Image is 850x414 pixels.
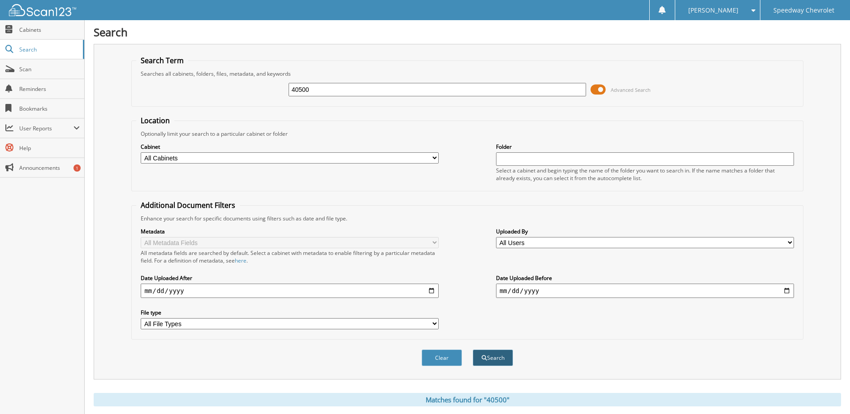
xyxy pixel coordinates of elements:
span: Reminders [19,85,80,93]
legend: Location [136,116,174,125]
span: Help [19,144,80,152]
span: Cabinets [19,26,80,34]
span: Scan [19,65,80,73]
div: Matches found for "40500" [94,393,841,406]
span: Advanced Search [611,86,651,93]
label: File type [141,309,439,316]
div: Select a cabinet and begin typing the name of the folder you want to search in. If the name match... [496,167,794,182]
span: Bookmarks [19,105,80,112]
legend: Search Term [136,56,188,65]
div: 1 [73,164,81,172]
h1: Search [94,25,841,39]
label: Date Uploaded Before [496,274,794,282]
div: Searches all cabinets, folders, files, metadata, and keywords [136,70,798,78]
div: Enhance your search for specific documents using filters such as date and file type. [136,215,798,222]
input: start [141,284,439,298]
div: All metadata fields are searched by default. Select a cabinet with metadata to enable filtering b... [141,249,439,264]
label: Metadata [141,228,439,235]
button: Search [473,349,513,366]
span: Search [19,46,78,53]
legend: Additional Document Filters [136,200,240,210]
span: User Reports [19,125,73,132]
label: Cabinet [141,143,439,151]
div: Optionally limit your search to a particular cabinet or folder [136,130,798,138]
button: Clear [422,349,462,366]
label: Uploaded By [496,228,794,235]
span: [PERSON_NAME] [688,8,738,13]
label: Date Uploaded After [141,274,439,282]
a: here [235,257,246,264]
label: Folder [496,143,794,151]
input: end [496,284,794,298]
span: Speedway Chevrolet [773,8,834,13]
img: scan123-logo-white.svg [9,4,76,16]
span: Announcements [19,164,80,172]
